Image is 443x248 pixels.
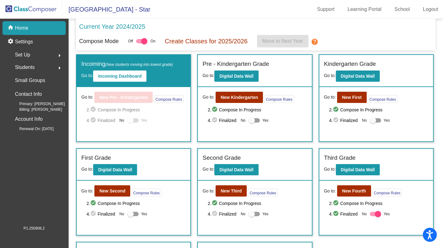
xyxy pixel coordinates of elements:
[333,117,340,124] mat-icon: check_circle
[333,200,340,207] mat-icon: check_circle
[389,4,415,14] a: School
[90,106,98,114] mat-icon: check_circle
[208,106,307,114] span: 2. Compose In Progress
[7,38,15,46] mat-icon: settings
[105,62,173,67] span: (New students moving into lowest grade)
[257,35,308,47] button: Move to Next Year
[248,189,278,197] button: Compose Rules
[341,167,375,172] b: Digital Data Wall
[15,38,33,46] p: Settings
[241,118,245,123] span: No
[362,118,367,123] span: No
[15,76,45,85] p: Small Groups
[212,106,219,114] mat-icon: check_circle
[79,22,145,31] p: Current Year 2024/2025
[329,117,359,124] span: 4. Finalized
[221,95,258,100] b: New Kindergarten
[208,200,307,207] span: 2. Compose In Progress
[212,210,219,218] mat-icon: check_circle
[262,117,269,124] span: Yes
[343,4,387,14] a: Learning Portal
[9,126,54,132] span: Renewal On: [DATE]
[312,4,340,14] a: Support
[212,200,219,207] mat-icon: check_circle
[241,211,245,217] span: No
[418,4,443,14] a: Logout
[202,60,269,69] label: Pre - Kindergarten Grade
[324,188,336,194] span: Go to:
[368,95,398,103] button: Compose Rules
[324,94,336,100] span: Go to:
[141,210,147,218] span: Yes
[208,210,238,218] span: 4. Finalized
[94,92,153,103] button: New Pre - Kindergarten
[150,38,155,44] span: On
[87,117,117,124] span: 4. Finalized
[99,188,125,193] b: New Second
[90,210,98,218] mat-icon: check_circle
[333,106,340,114] mat-icon: check_circle
[98,167,132,172] b: Digital Data Wall
[87,210,117,218] span: 4. Finalized
[93,71,146,82] button: Incoming Dashboard
[15,63,35,72] span: Students
[9,107,62,112] span: Billing: [PERSON_NAME]
[154,95,183,103] button: Compose Rules
[81,73,93,78] span: Go to:
[15,24,28,32] p: Home
[56,64,63,72] mat-icon: arrow_right
[15,90,42,99] p: Contact Info
[62,4,150,14] span: [GEOGRAPHIC_DATA] - Star
[15,51,30,59] span: Set Up
[324,60,376,69] label: Kindergarten Grade
[262,210,269,218] span: Yes
[383,210,390,218] span: Yes
[324,167,336,172] span: Go to:
[336,164,380,175] button: Digital Data Wall
[324,153,355,163] label: Third Grade
[208,117,238,124] span: 4. Finalized
[165,36,248,46] p: Create Classes for 2025/2026
[93,164,137,175] button: Digital Data Wall
[212,117,219,124] mat-icon: check_circle
[141,117,147,124] span: Yes
[98,74,141,79] b: Incoming Dashboard
[336,71,380,82] button: Digital Data Wall
[337,92,367,103] button: New First
[99,95,148,100] b: New Pre - Kindergarten
[216,185,247,197] button: New Third
[202,94,214,100] span: Go to:
[262,38,303,44] span: Move to Next Year
[81,60,173,69] label: Incoming
[131,189,161,197] button: Compose Rules
[329,106,428,114] span: 2. Compose In Progress
[214,164,258,175] button: Digital Data Wall
[81,188,93,194] span: Go to:
[372,189,402,197] button: Compose Rules
[202,73,214,78] span: Go to:
[342,188,366,193] b: New Fourth
[221,188,242,193] b: New Third
[219,167,253,172] b: Digital Data Wall
[87,200,186,207] span: 2. Compose In Progress
[56,52,63,59] mat-icon: arrow_right
[362,211,367,217] span: No
[90,200,98,207] mat-icon: check_circle
[81,94,93,100] span: Go to:
[219,74,253,79] b: Digital Data Wall
[324,73,336,78] span: Go to:
[81,167,93,172] span: Go to:
[342,95,362,100] b: New First
[202,167,214,172] span: Go to:
[15,115,43,124] p: Account Info
[90,117,98,124] mat-icon: check_circle
[311,38,318,46] mat-icon: help
[81,153,111,163] label: First Grade
[9,101,65,107] span: Primary: [PERSON_NAME]
[383,117,390,124] span: Yes
[329,210,359,218] span: 4. Finalized
[94,185,130,197] button: New Second
[337,185,371,197] button: New Fourth
[202,153,241,163] label: Second Grade
[333,210,340,218] mat-icon: check_circle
